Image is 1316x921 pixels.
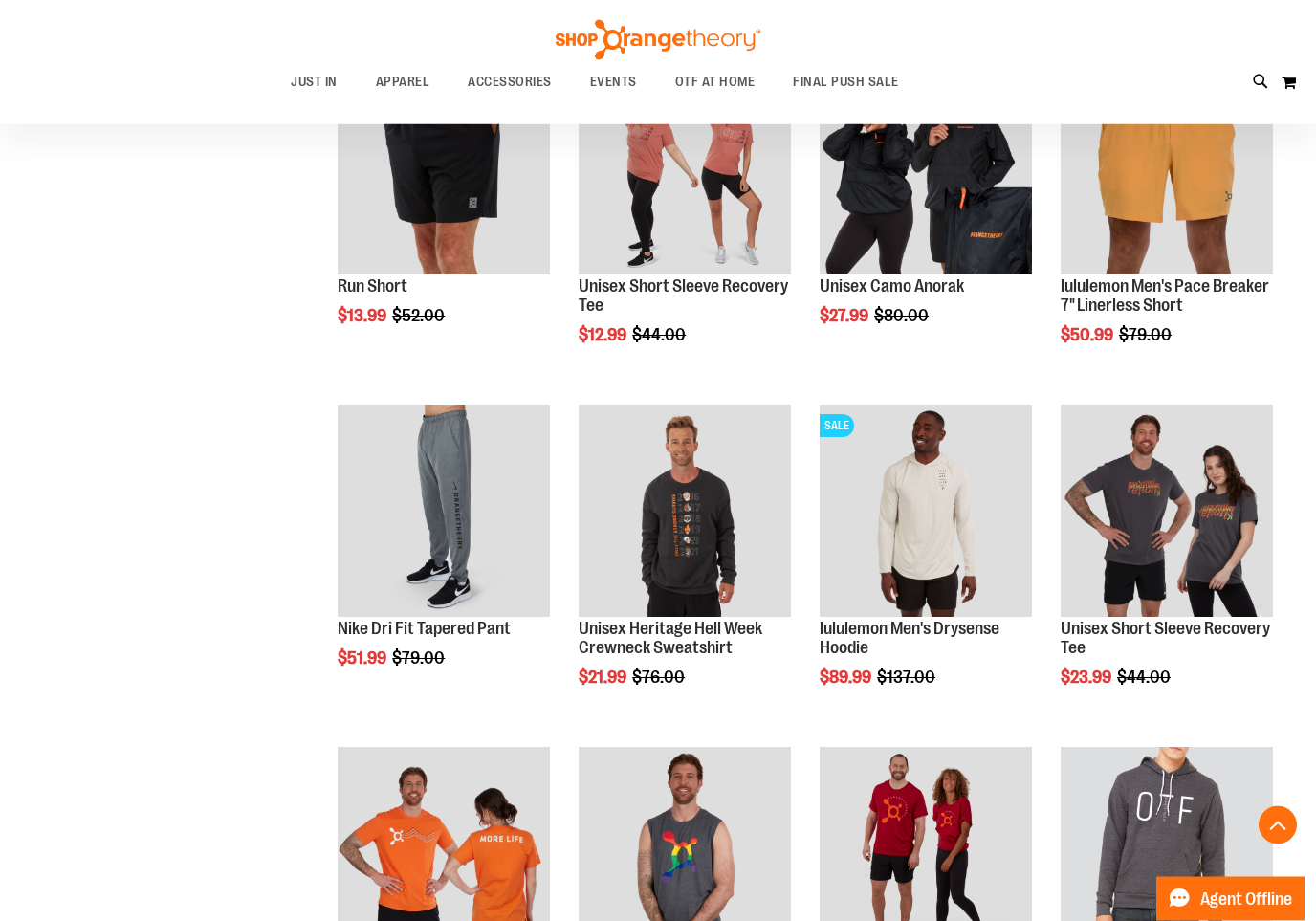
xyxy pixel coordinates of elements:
[1061,620,1270,658] a: Unisex Short Sleeve Recovery Tee
[579,620,762,658] a: Unisex Heritage Hell Week Crewneck Sweatshirt
[569,54,801,393] div: product
[820,669,874,688] span: $89.99
[392,649,448,669] span: $79.00
[1061,63,1273,278] a: Product image for lululemon Pace Breaker Short 7in Linerless
[820,307,871,326] span: $27.99
[579,406,791,618] img: Product image for Unisex Heritage Hell Week Crewneck Sweatshirt
[1061,63,1273,275] img: Product image for lululemon Pace Breaker Short 7in Linerless
[553,20,763,60] img: Shop Orangetheory
[820,63,1032,275] img: Product image for Unisex Camo Anorak
[1051,54,1283,393] div: product
[376,60,430,103] span: APPAREL
[820,277,964,296] a: Unisex Camo Anorak
[1119,326,1174,345] span: $79.00
[820,620,999,658] a: lululemon Men's Drysense Hoodie
[579,63,791,278] a: Product image for Unisex Short Sleeve Recovery Tee
[338,620,511,639] a: Nike Dri Fit Tapered Pant
[590,60,637,103] span: EVENTS
[675,60,756,103] span: OTF AT HOME
[820,406,1032,618] img: Product image for lululemon Mens Drysense Hoodie Bone
[1200,890,1292,909] span: Agent Offline
[1156,877,1305,921] button: Agent Offline
[579,277,788,316] a: Unisex Short Sleeve Recovery Tee
[820,63,1032,278] a: Product image for Unisex Camo Anorak
[468,60,552,103] span: ACCESSORIES
[338,406,550,621] a: Product image for Nike Dri Fit Tapered Pant
[569,396,801,735] div: product
[338,406,550,618] img: Product image for Nike Dri Fit Tapered Pant
[392,307,448,326] span: $52.00
[632,326,689,345] span: $44.00
[328,54,559,375] div: product
[579,326,629,345] span: $12.99
[1259,806,1297,844] button: Back To Top
[1117,669,1173,688] span: $44.00
[291,60,338,103] span: JUST IN
[579,406,791,621] a: Product image for Unisex Heritage Hell Week Crewneck Sweatshirt
[579,669,629,688] span: $21.99
[820,406,1032,621] a: Product image for lululemon Mens Drysense Hoodie BoneSALE
[820,415,854,438] span: SALE
[877,669,938,688] span: $137.00
[1061,326,1116,345] span: $50.99
[874,307,932,326] span: $80.00
[632,669,688,688] span: $76.00
[338,63,550,275] img: Product image for Run Short
[328,396,559,717] div: product
[579,63,791,275] img: Product image for Unisex Short Sleeve Recovery Tee
[810,54,1042,375] div: product
[1061,406,1273,618] img: Product image for Unisex Short Sleeve Recovery Tee
[338,307,389,326] span: $13.99
[1051,396,1283,735] div: product
[338,649,389,669] span: $51.99
[338,63,550,278] a: Product image for Run ShortSALE
[810,396,1042,735] div: product
[338,277,407,296] a: Run Short
[793,60,899,103] span: FINAL PUSH SALE
[1061,406,1273,621] a: Product image for Unisex Short Sleeve Recovery Tee
[1061,669,1114,688] span: $23.99
[1061,277,1269,316] a: lululemon Men's Pace Breaker 7" Linerless Short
